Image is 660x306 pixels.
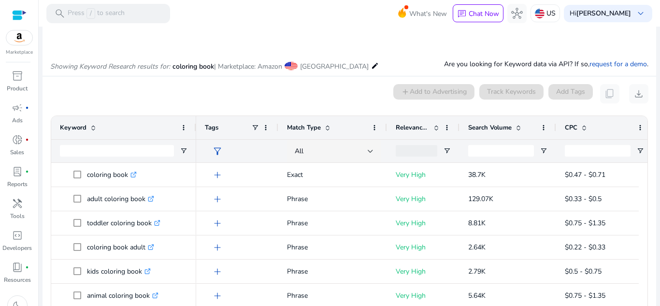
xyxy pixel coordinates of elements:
[396,165,451,185] p: Very High
[2,244,32,252] p: Developers
[6,30,32,45] img: amazon.svg
[287,165,378,185] p: Exact
[535,9,545,18] img: us.svg
[12,70,23,82] span: inventory_2
[565,291,605,300] span: $0.75 - $1.35
[468,194,493,204] span: 129.07K
[25,265,29,269] span: fiber_manual_record
[87,262,151,281] p: kids coloring book
[507,4,527,23] button: hub
[409,5,447,22] span: What's New
[87,189,154,209] p: adult coloring book
[12,166,23,177] span: lab_profile
[25,170,29,174] span: fiber_manual_record
[300,62,369,71] span: [GEOGRAPHIC_DATA]
[371,60,379,72] mat-icon: edit
[12,198,23,209] span: handyman
[633,88,645,100] span: download
[4,276,31,284] p: Resources
[576,9,631,18] b: [PERSON_NAME]
[565,194,602,204] span: $0.33 - $0.5
[565,219,605,228] span: $0.75 - $1.35
[12,262,23,273] span: book_4
[629,84,648,103] button: download
[295,146,303,156] span: All
[6,49,33,56] p: Marketplace
[565,170,605,179] span: $0.47 - $0.71
[635,8,646,19] span: keyboard_arrow_down
[212,218,223,229] span: add
[7,84,28,93] p: Product
[25,106,29,110] span: fiber_manual_record
[10,148,24,157] p: Sales
[287,262,378,281] p: Phrase
[565,123,577,132] span: CPC
[636,147,644,155] button: Open Filter Menu
[287,286,378,306] p: Phrase
[54,8,66,19] span: search
[396,237,451,257] p: Very High
[396,286,451,306] p: Very High
[287,189,378,209] p: Phrase
[396,213,451,233] p: Very High
[287,213,378,233] p: Phrase
[172,62,214,71] span: coloring book
[565,243,605,252] span: $0.22 - $0.33
[68,8,125,19] p: Press to search
[12,102,23,114] span: campaign
[453,4,503,23] button: chatChat Now
[205,123,218,132] span: Tags
[469,9,499,18] p: Chat Now
[468,267,486,276] span: 2.79K
[212,266,223,277] span: add
[12,230,23,241] span: code_blocks
[468,243,486,252] span: 2.64K
[87,237,154,257] p: coloring book adult
[212,146,223,157] span: filter_alt
[10,212,25,220] p: Tools
[12,134,23,146] span: donut_small
[468,145,534,157] input: Search Volume Filter Input
[468,170,486,179] span: 38.7K
[546,5,556,22] p: US
[60,123,86,132] span: Keyword
[87,165,137,185] p: coloring book
[7,180,28,189] p: Reports
[565,145,631,157] input: CPC Filter Input
[540,147,547,155] button: Open Filter Menu
[287,123,321,132] span: Match Type
[180,147,187,155] button: Open Filter Menu
[396,262,451,281] p: Very High
[212,290,223,302] span: add
[468,291,486,300] span: 5.64K
[287,237,378,257] p: Phrase
[396,123,430,132] span: Relevance Score
[443,147,451,155] button: Open Filter Menu
[212,242,223,253] span: add
[212,169,223,181] span: add
[444,59,648,69] p: Are you looking for Keyword data via API? If so, .
[468,219,486,228] span: 8.81K
[87,286,158,306] p: animal coloring book
[87,213,160,233] p: toddler coloring book
[214,62,282,71] span: | Marketplace: Amazon
[12,116,23,125] p: Ads
[565,267,602,276] span: $0.5 - $0.75
[212,193,223,205] span: add
[50,62,170,71] i: Showing Keyword Research results for:
[25,138,29,142] span: fiber_manual_record
[60,145,174,157] input: Keyword Filter Input
[457,9,467,19] span: chat
[511,8,523,19] span: hub
[468,123,512,132] span: Search Volume
[396,189,451,209] p: Very High
[86,8,95,19] span: /
[570,10,631,17] p: Hi
[589,59,647,69] a: request for a demo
